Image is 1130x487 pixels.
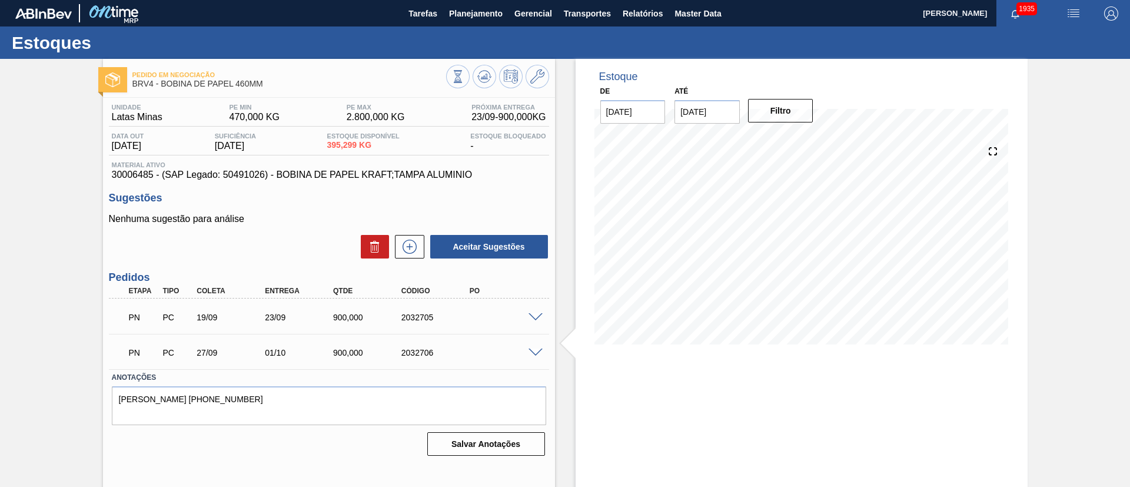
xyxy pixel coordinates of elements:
span: 470,000 KG [230,112,280,122]
label: Até [674,87,688,95]
button: Atualizar Gráfico [473,65,496,88]
div: Código [398,287,475,295]
span: Material ativo [112,161,546,168]
textarea: [PERSON_NAME] [PHONE_NUMBER] [112,386,546,425]
img: Ícone [105,72,120,87]
span: [DATE] [112,141,144,151]
div: Qtde [330,287,407,295]
label: Anotações [112,369,546,386]
input: dd/mm/yyyy [600,100,666,124]
div: 900,000 [330,348,407,357]
div: - [467,132,549,151]
button: Aceitar Sugestões [430,235,548,259]
div: Pedido de Compra [159,313,195,322]
span: Estoque Bloqueado [470,132,546,140]
span: 395,299 KG [327,141,400,150]
span: BRV4 - BOBINA DE PAPEL 460MM [132,79,446,88]
span: Gerencial [514,6,552,21]
h3: Pedidos [109,271,549,284]
p: Nenhuma sugestão para análise [109,214,549,224]
div: Tipo [159,287,195,295]
span: PE MIN [230,104,280,111]
div: 27/09/2025 [194,348,270,357]
span: Unidade [112,104,162,111]
div: Excluir Sugestões [355,235,389,259]
div: 900,000 [330,313,407,322]
span: 23/09 - 900,000 KG [471,112,546,122]
span: 1935 [1016,2,1037,15]
div: 19/09/2025 [194,313,270,322]
button: Filtro [748,99,813,122]
span: Próxima Entrega [471,104,546,111]
div: 2032705 [398,313,475,322]
p: PN [129,348,158,357]
div: Aceitar Sugestões [424,234,549,260]
span: Suficiência [215,132,256,140]
h3: Sugestões [109,192,549,204]
span: Transportes [564,6,611,21]
div: 2032706 [398,348,475,357]
span: Pedido em Negociação [132,71,446,78]
span: 30006485 - (SAP Legado: 50491026) - BOBINA DE PAPEL KRAFT;TAMPA ALUMINIO [112,170,546,180]
img: userActions [1066,6,1081,21]
span: [DATE] [215,141,256,151]
button: Visão Geral dos Estoques [446,65,470,88]
label: De [600,87,610,95]
div: 01/10/2025 [262,348,338,357]
span: Latas Minas [112,112,162,122]
img: Logout [1104,6,1118,21]
span: Estoque Disponível [327,132,400,140]
p: PN [129,313,158,322]
button: Ir ao Master Data / Geral [526,65,549,88]
div: Pedido em Negociação [126,340,161,366]
img: TNhmsLtSVTkK8tSr43FrP2fwEKptu5GPRR3wAAAABJRU5ErkJggg== [15,8,72,19]
div: Pedido de Compra [159,348,195,357]
div: Entrega [262,287,338,295]
button: Salvar Anotações [427,432,545,456]
div: Nova sugestão [389,235,424,259]
div: Pedido em Negociação [126,304,161,330]
span: Tarefas [408,6,437,21]
div: 23/09/2025 [262,313,338,322]
h1: Estoques [12,36,221,49]
span: PE MAX [347,104,405,111]
span: Planejamento [449,6,503,21]
div: Coleta [194,287,270,295]
button: Notificações [996,5,1034,22]
div: Etapa [126,287,161,295]
span: Relatórios [623,6,663,21]
span: Master Data [674,6,721,21]
span: 2.800,000 KG [347,112,405,122]
span: Data out [112,132,144,140]
button: Programar Estoque [499,65,523,88]
div: Estoque [599,71,638,83]
div: PO [467,287,543,295]
input: dd/mm/yyyy [674,100,740,124]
